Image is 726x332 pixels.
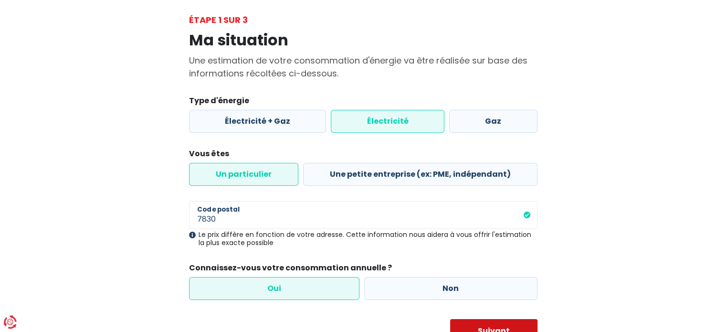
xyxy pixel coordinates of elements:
[189,201,537,229] input: 1000
[189,163,298,186] label: Un particulier
[189,54,537,80] p: Une estimation de votre consommation d'énergie va être réalisée sur base des informations récolté...
[189,148,537,163] legend: Vous êtes
[331,110,444,133] label: Électricité
[189,262,537,277] legend: Connaissez-vous votre consommation annuelle ?
[189,95,537,110] legend: Type d'énergie
[189,110,326,133] label: Électricité + Gaz
[189,231,537,247] div: Le prix diffère en fonction de votre adresse. Cette information nous aidera à vous offrir l'estim...
[189,31,537,49] h1: Ma situation
[189,13,537,26] div: Étape 1 sur 3
[449,110,537,133] label: Gaz
[364,277,537,300] label: Non
[189,277,360,300] label: Oui
[303,163,537,186] label: Une petite entreprise (ex: PME, indépendant)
